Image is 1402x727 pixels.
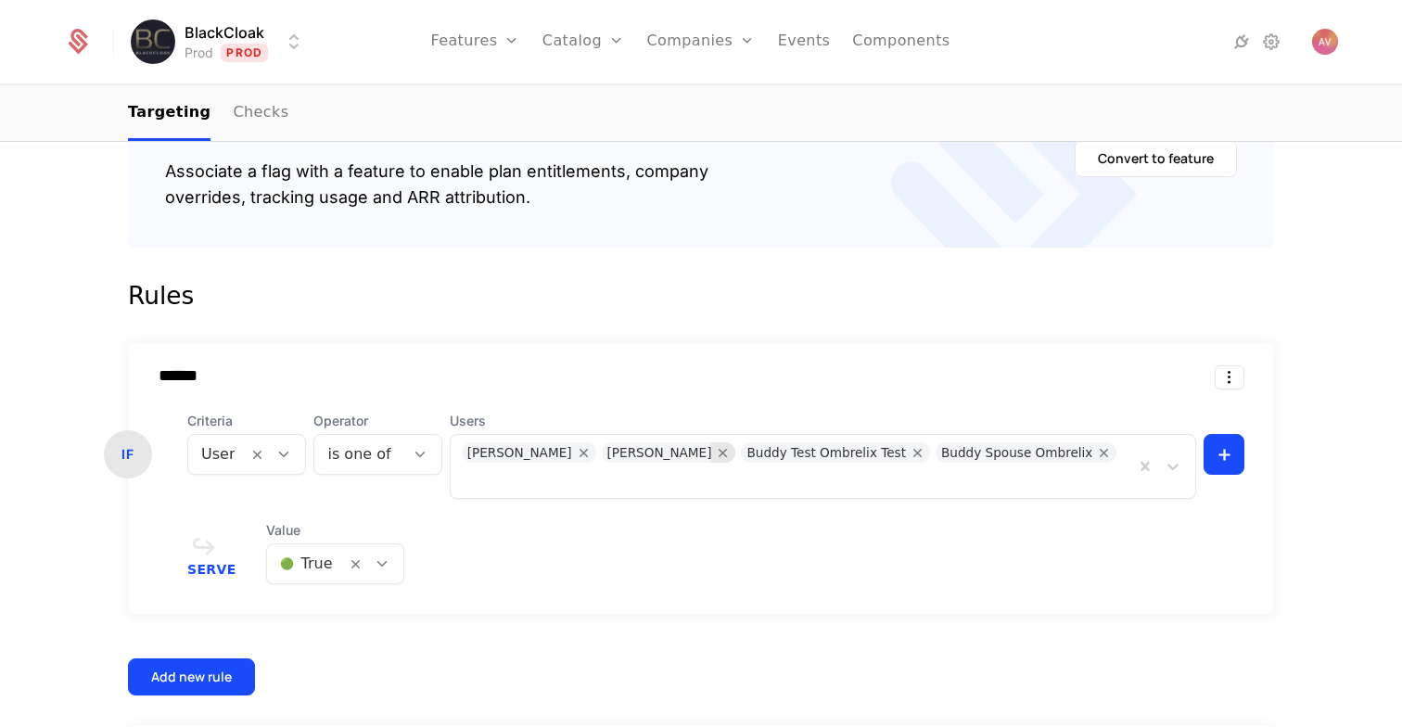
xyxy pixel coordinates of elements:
[151,668,232,686] div: Add new rule
[1204,434,1244,475] button: +
[128,86,210,141] a: Targeting
[1092,442,1116,463] div: Remove Buddy Spouse Ombrelix
[1312,29,1338,55] img: Adina Veres
[128,277,1274,314] div: Rules
[187,412,306,430] span: Criteria
[233,86,288,141] a: Checks
[1260,31,1282,53] a: Settings
[467,442,572,463] div: [PERSON_NAME]
[221,44,268,62] span: Prod
[187,563,236,576] span: Serve
[711,442,735,463] div: Remove Marcus Ombrelix
[185,21,264,44] span: BlackCloak
[165,159,708,210] div: Associate a flag with a feature to enable plan entitlements, company overrides, tracking usage an...
[572,442,596,463] div: Remove Amelia Ombrelix
[131,19,175,64] img: BlackCloak
[746,442,906,463] div: Buddy Test Ombrelix Test
[1230,31,1253,53] a: Integrations
[185,44,213,62] div: Prod
[128,86,288,141] ul: Choose Sub Page
[128,86,1274,141] nav: Main
[607,442,712,463] div: [PERSON_NAME]
[1075,140,1237,177] button: Convert to feature
[266,521,404,540] span: Value
[104,430,152,478] div: IF
[941,442,1092,463] div: Buddy Spouse Ombrelix
[1215,365,1244,389] button: Select action
[450,412,1196,430] span: Users
[906,442,930,463] div: Remove Buddy Test Ombrelix Test
[136,21,305,62] button: Select environment
[1312,29,1338,55] button: Open user button
[313,412,441,430] span: Operator
[128,658,255,695] button: Add new rule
